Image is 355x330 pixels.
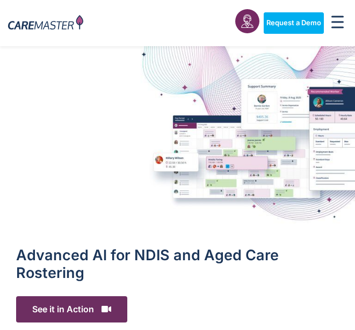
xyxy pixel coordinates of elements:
[328,12,347,34] div: Menu Toggle
[264,12,324,34] a: Request a Demo
[266,19,321,27] span: Request a Demo
[16,296,127,322] span: See it in Action
[16,247,339,282] h1: Advanced Al for NDIS and Aged Care Rostering
[8,15,83,32] img: CareMaster Logo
